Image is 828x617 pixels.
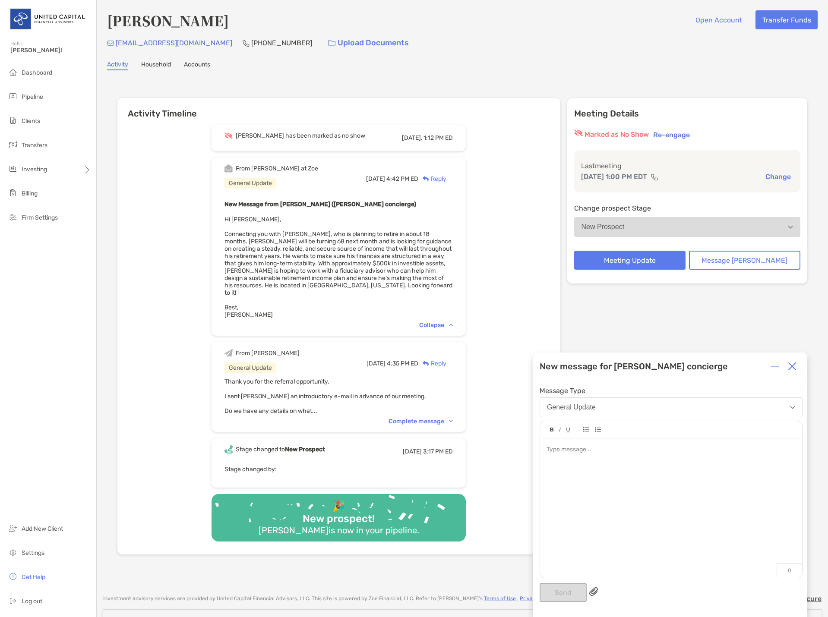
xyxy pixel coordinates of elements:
[224,201,416,208] b: New Message from [PERSON_NAME] ([PERSON_NAME] concierge)
[236,349,300,357] div: From [PERSON_NAME]
[184,61,210,70] a: Accounts
[22,598,42,605] span: Log out
[224,362,276,373] div: General Update
[329,500,349,513] div: 🎉
[484,595,516,601] a: Terms of Use
[299,513,378,525] div: New prospect!
[236,446,325,453] div: Stage changed to
[771,362,779,371] img: Expand or collapse
[224,164,233,173] img: Event icon
[224,178,276,189] div: General Update
[8,212,18,222] img: firm-settings icon
[389,418,453,425] div: Complete message
[574,129,583,136] img: red eyr
[366,175,385,183] span: [DATE]
[10,47,91,54] span: [PERSON_NAME]!
[449,420,453,422] img: Chevron icon
[689,251,800,270] button: Message [PERSON_NAME]
[8,115,18,126] img: clients icon
[419,321,453,329] div: Collapse
[22,549,44,557] span: Settings
[8,547,18,557] img: settings icon
[22,190,38,197] span: Billing
[224,216,452,318] span: Hi [PERSON_NAME], Connecting you with [PERSON_NAME], who is planning to retire in about 18 months...
[8,523,18,533] img: add_new_client icon
[581,171,647,182] p: [DATE] 1:00 PM EDT
[367,360,386,367] span: [DATE]
[141,61,171,70] a: Household
[212,494,466,534] img: Confetti
[8,164,18,174] img: investing icon
[224,349,233,357] img: Event icon
[449,324,453,326] img: Chevron icon
[788,362,796,371] img: Close
[583,427,589,432] img: Editor control icon
[22,573,45,581] span: Get Help
[22,525,63,532] span: Add New Client
[10,3,86,35] img: United Capital Logo
[589,587,598,596] img: paperclip attachments
[574,251,686,270] button: Meeting Update
[423,176,429,182] img: Reply icon
[8,91,18,101] img: pipeline icon
[788,226,793,229] img: Open dropdown arrow
[540,361,728,371] div: New message for [PERSON_NAME] concierge
[8,139,18,150] img: transfers icon
[566,428,570,432] img: Editor control icon
[8,571,18,582] img: get-help icon
[255,525,423,535] div: [PERSON_NAME] is now in your pipeline.
[402,134,422,142] span: [DATE],
[117,98,560,119] h6: Activity Timeline
[22,166,47,173] span: Investing
[243,40,250,47] img: Phone Icon
[777,563,802,578] p: 0
[236,165,318,172] div: From [PERSON_NAME] at Zoe
[574,217,801,237] button: New Prospect
[585,129,649,140] p: Marked as No Show
[107,61,128,70] a: Activity
[763,172,793,181] button: Change
[224,378,426,415] span: Thank you for the referral opportunity. I sent [PERSON_NAME] an introductory e-mail in advance of...
[8,188,18,198] img: billing icon
[540,387,803,395] span: Message Type
[423,134,453,142] span: 1:12 PM ED
[418,359,446,368] div: Reply
[22,117,40,125] span: Clients
[581,223,625,231] div: New Prospect
[423,361,429,366] img: Reply icon
[103,595,644,602] p: Investment advisory services are provided by United Capital Financial Advisors, LLC . This site i...
[574,108,801,119] p: Meeting Details
[550,428,554,432] img: Editor control icon
[574,203,801,214] p: Change prospect Stage
[547,403,596,411] div: General Update
[322,34,414,52] a: Upload Documents
[651,173,658,180] img: communication type
[22,93,43,101] span: Pipeline
[107,10,229,30] h4: [PERSON_NAME]
[107,41,114,46] img: Email Icon
[520,595,555,601] a: Privacy Policy
[581,161,794,171] p: Last meeting
[594,427,601,432] img: Editor control icon
[328,40,335,46] img: button icon
[251,38,312,48] p: [PHONE_NUMBER]
[651,129,692,140] button: Re-engage
[224,445,233,453] img: Event icon
[418,174,446,183] div: Reply
[790,406,795,409] img: Open dropdown arrow
[423,448,453,455] span: 3:17 PM ED
[22,69,52,76] span: Dashboard
[755,10,818,29] button: Transfer Funds
[540,397,803,417] button: General Update
[689,10,749,29] button: Open Account
[116,38,232,48] p: [EMAIL_ADDRESS][DOMAIN_NAME]
[403,448,422,455] span: [DATE]
[22,214,58,221] span: Firm Settings
[224,132,233,139] img: Event icon
[285,446,325,453] b: New Prospect
[8,67,18,77] img: dashboard icon
[22,142,47,149] span: Transfers
[387,360,418,367] span: 4:35 PM ED
[386,175,418,183] span: 4:42 PM ED
[8,595,18,606] img: logout icon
